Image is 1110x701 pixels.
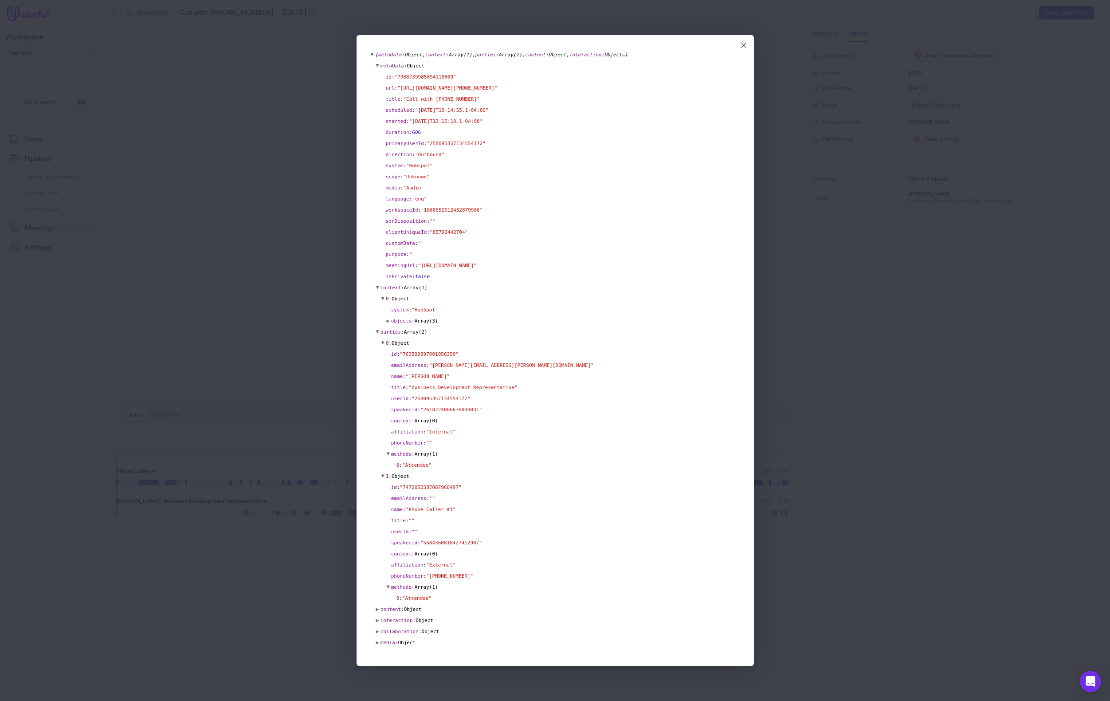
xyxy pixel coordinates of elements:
[388,473,392,479] span: :
[391,584,412,590] span: methods
[403,96,479,102] span: " Call with [PHONE_NUMBER] "
[399,462,402,468] span: :
[622,52,625,58] span: …
[377,297,388,300] span: ▶
[421,207,482,213] span: " 1660652612432879986 "
[391,507,403,512] span: name
[386,74,392,80] span: id
[391,396,409,402] span: userId
[412,418,415,424] span: :
[386,473,389,479] span: 1
[429,496,435,501] span: " "
[416,618,433,623] span: Object
[415,107,489,113] span: " [DATE]T13:14:55.1-04:00 "
[418,240,424,246] span: " "
[525,52,545,58] span: content
[408,518,414,524] span: " "
[391,440,424,446] span: phoneNumber
[406,118,409,124] span: :
[412,152,415,158] span: :
[372,64,383,67] span: ▶
[412,529,417,535] span: " "
[391,407,418,413] span: speakerId
[386,85,395,91] span: url
[391,374,403,379] span: name
[420,407,482,413] span: " 2618224086676049831 "
[391,484,397,490] span: id
[386,296,389,302] span: 0
[391,540,418,546] span: speakerId
[401,285,404,291] span: :
[399,595,402,601] span: :
[383,452,393,455] span: ▶
[386,263,415,268] span: meetingUrl
[400,185,404,191] span: :
[386,130,409,135] span: duration
[404,285,428,291] span: Array(1)
[376,615,379,626] span: ▶
[400,484,462,490] span: " 7472052587087968497 "
[392,473,409,479] span: Object
[386,163,404,169] span: system
[391,318,412,324] span: objects
[398,640,416,646] span: Object
[475,52,495,58] span: parties
[391,518,406,524] span: title
[408,385,517,390] span: " Business Development Representative "
[391,551,412,557] span: context
[375,52,628,58] span: { , , , , }
[425,52,472,58] span: :
[372,330,383,333] span: ▶
[430,218,435,224] span: " "
[421,629,439,634] span: Object
[372,286,383,289] span: ▶
[392,340,409,346] span: Object
[604,52,622,58] span: Object
[401,329,404,335] span: :
[413,618,416,623] span: :
[386,340,389,346] span: 0
[397,484,400,490] span: :
[415,584,438,590] span: Array(1)
[406,518,409,524] span: :
[403,174,430,180] span: " Unknown "
[386,229,427,235] span: clientUniqueId
[415,263,418,268] span: :
[569,52,625,58] span: :
[417,407,420,413] span: :
[386,96,400,102] span: title
[402,462,431,468] span: " Attendee "
[426,562,455,568] span: " External "
[569,52,601,58] span: interaction
[406,385,409,390] span: :
[424,440,427,446] span: :
[367,53,377,56] span: ▶
[475,52,522,58] span: :
[406,252,409,257] span: :
[412,130,421,135] span: 606
[407,63,424,69] span: Object
[408,307,412,313] span: :
[427,218,430,224] span: :
[419,629,422,634] span: :
[737,39,750,52] button: Close
[391,573,424,579] span: phoneNumber
[391,418,412,424] span: context
[391,429,424,435] span: affiliation
[396,595,400,601] span: 0
[412,107,415,113] span: :
[424,562,427,568] span: :
[403,163,406,169] span: :
[430,229,468,235] span: " 85792442704 "
[408,396,412,402] span: :
[386,196,409,202] span: language
[404,329,428,335] span: Array(2)
[380,629,419,634] span: collaboration
[424,429,427,435] span: :
[415,318,438,324] span: Array(3)
[415,418,438,424] span: Array(0)
[377,341,388,344] span: ▶
[424,573,427,579] span: :
[426,362,429,368] span: :
[426,429,455,435] span: " Internal "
